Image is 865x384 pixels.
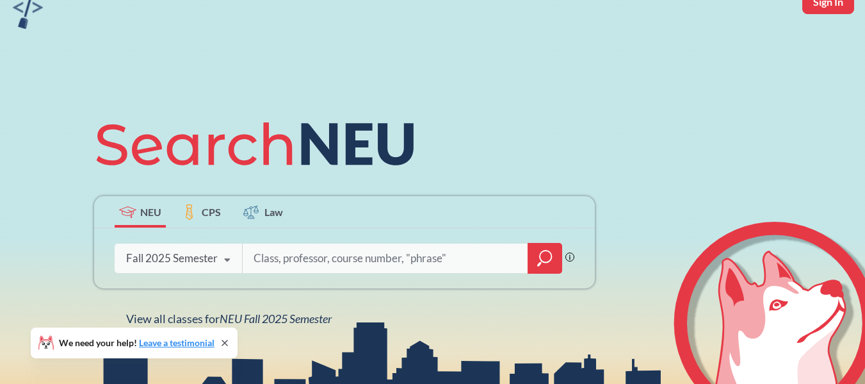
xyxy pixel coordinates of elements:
[537,249,553,267] svg: magnifying glass
[252,245,519,272] input: Class, professor, course number, "phrase"
[139,337,214,348] a: Leave a testimonial
[202,205,221,219] span: CPS
[528,243,562,274] div: magnifying glass
[264,205,283,219] span: Law
[220,312,332,326] span: NEU Fall 2025 Semester
[126,251,218,265] div: Fall 2025 Semester
[126,312,332,326] span: View all classes for
[140,205,161,219] span: NEU
[59,338,214,347] span: We need your help!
